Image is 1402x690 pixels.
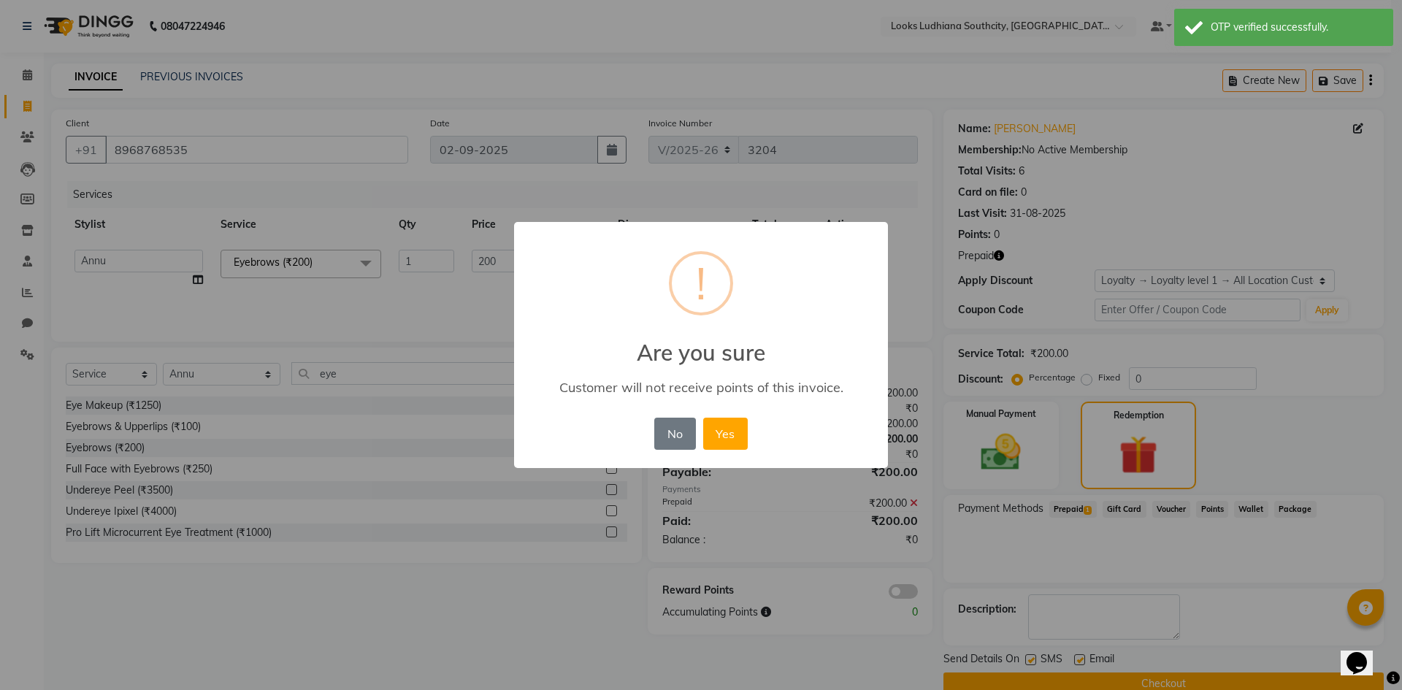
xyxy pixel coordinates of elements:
[654,418,695,450] button: No
[703,418,748,450] button: Yes
[696,254,706,313] div: !
[514,322,888,366] h2: Are you sure
[535,379,867,396] div: Customer will not receive points of this invoice.
[1341,632,1387,675] iframe: chat widget
[1211,20,1382,35] div: OTP verified successfully.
